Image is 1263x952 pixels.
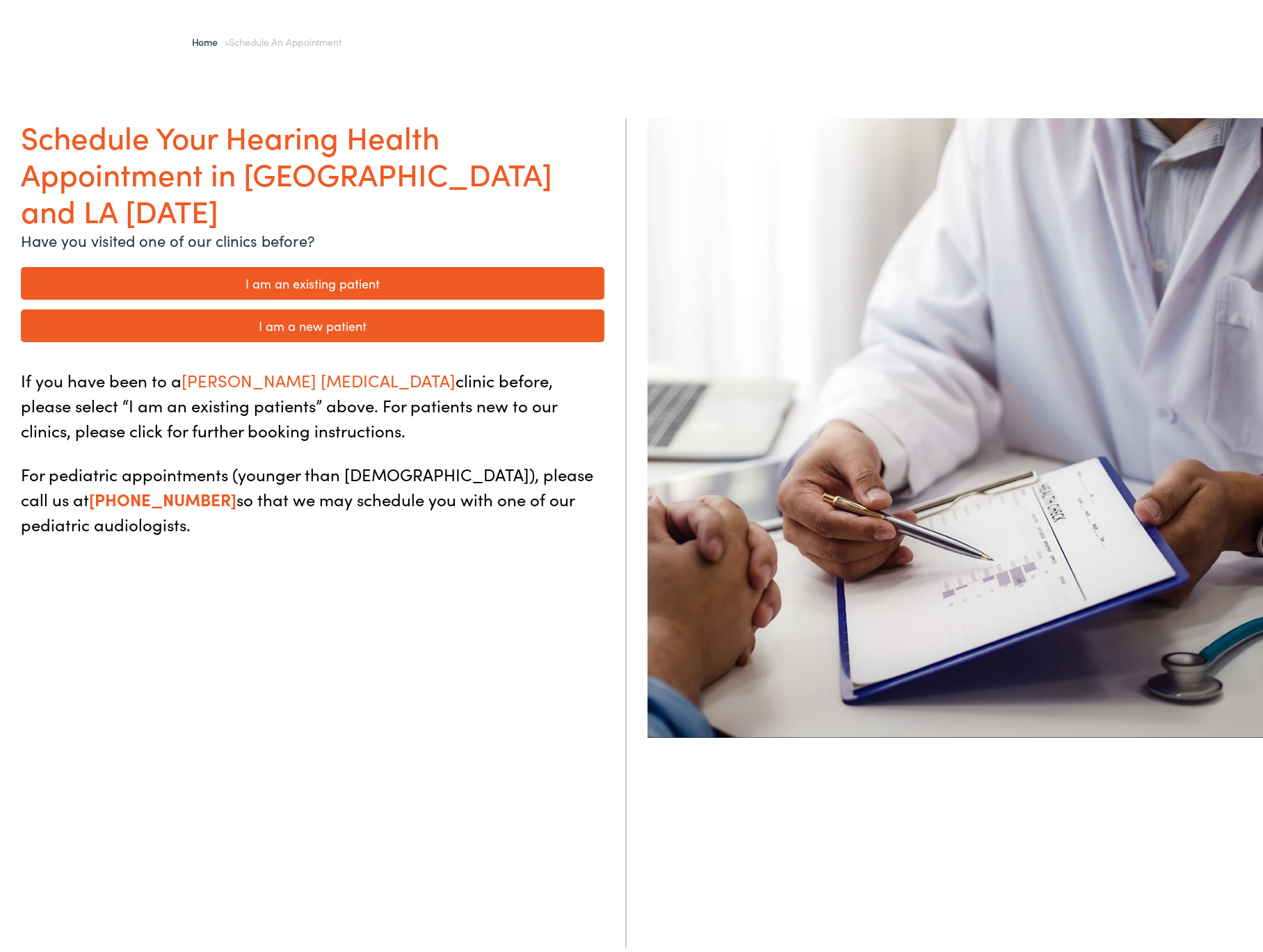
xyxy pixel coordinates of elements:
[182,364,456,387] span: [PERSON_NAME] [MEDICAL_DATA]
[21,364,604,439] p: If you have been to a clinic before, please select “I am an existing patients” above. For patient...
[229,31,341,45] span: Schedule an Appointment
[21,458,604,533] p: For pediatric appointments (younger than [DEMOGRAPHIC_DATA]), please call us at so that we may sc...
[21,263,604,296] a: I am an existing patient
[21,114,604,224] h1: Schedule Your Hearing Health Appointment in [GEOGRAPHIC_DATA] and LA [DATE]
[89,483,236,506] a: [PHONE_NUMBER]
[21,305,604,338] a: I am a new patient
[192,31,341,45] span: »
[21,225,604,248] p: Have you visited one of our clinics before?
[192,31,225,45] a: Home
